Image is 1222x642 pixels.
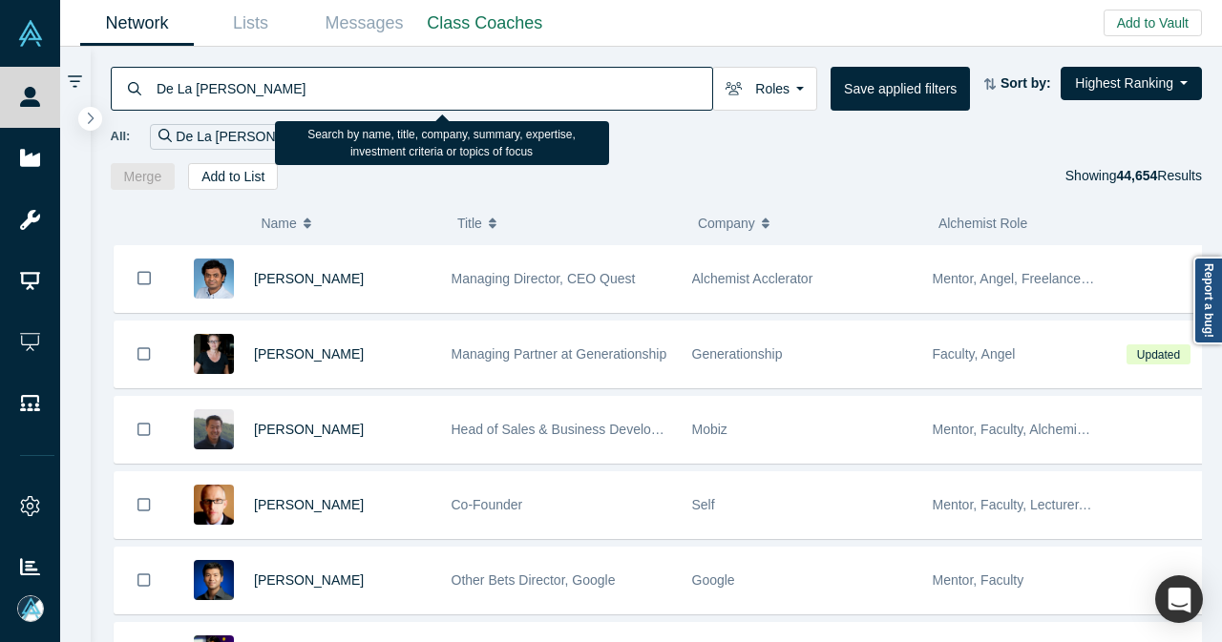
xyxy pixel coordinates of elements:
a: [PERSON_NAME] [254,346,364,362]
img: Gnani Palanikumar's Profile Image [194,259,234,299]
strong: Sort by: [1001,75,1051,91]
span: Co-Founder [452,497,523,512]
button: Save applied filters [831,67,970,111]
button: Title [457,203,678,243]
button: Roles [712,67,817,111]
button: Remove Filter [326,126,340,148]
a: Lists [194,1,307,46]
span: Company [698,203,755,243]
button: Company [698,203,918,243]
img: Steven Kan's Profile Image [194,560,234,600]
div: Showing [1065,163,1202,190]
img: Alchemist Vault Logo [17,20,44,47]
span: Alchemist Role [938,216,1027,231]
button: Add to List [188,163,278,190]
span: Alchemist Acclerator [692,271,813,286]
span: Mentor, Faculty, Alchemist 25 [933,422,1106,437]
span: Faculty, Angel [933,346,1016,362]
img: Mia Scott's Account [17,595,44,622]
button: Name [261,203,437,243]
a: [PERSON_NAME] [254,271,364,286]
span: Other Bets Director, Google [452,572,616,588]
span: Managing Partner at Generationship [452,346,667,362]
span: Results [1116,168,1202,183]
a: Messages [307,1,421,46]
span: Generationship [692,346,783,362]
a: Report a bug! [1193,257,1222,344]
a: Class Coaches [421,1,549,46]
span: Google [692,572,735,588]
span: Head of Sales & Business Development (interim) [452,422,741,437]
a: [PERSON_NAME] [254,497,364,512]
input: Search by name, title, company, summary, expertise, investment criteria or topics of focus [155,66,712,111]
span: Self [692,497,715,512]
img: Robert Winder's Profile Image [194,485,234,525]
button: Highest Ranking [1061,67,1202,100]
div: De La [PERSON_NAME] [150,124,348,150]
a: [PERSON_NAME] [254,422,364,437]
span: Managing Director, CEO Quest [452,271,636,286]
span: Mentor, Faculty [933,572,1024,588]
a: Network [80,1,194,46]
button: Bookmark [115,245,174,312]
strong: 44,654 [1116,168,1157,183]
span: All: [111,127,131,146]
img: Rachel Chalmers's Profile Image [194,334,234,374]
button: Bookmark [115,397,174,463]
span: Name [261,203,296,243]
span: Updated [1127,344,1190,364]
button: Bookmark [115,472,174,538]
img: Michael Chang's Profile Image [194,409,234,449]
button: Merge [111,163,176,190]
button: Bookmark [115,321,174,387]
span: Mobiz [692,422,727,437]
button: Add to Vault [1104,10,1202,36]
a: [PERSON_NAME] [254,572,364,588]
span: Title [457,203,482,243]
button: Bookmark [115,548,174,613]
